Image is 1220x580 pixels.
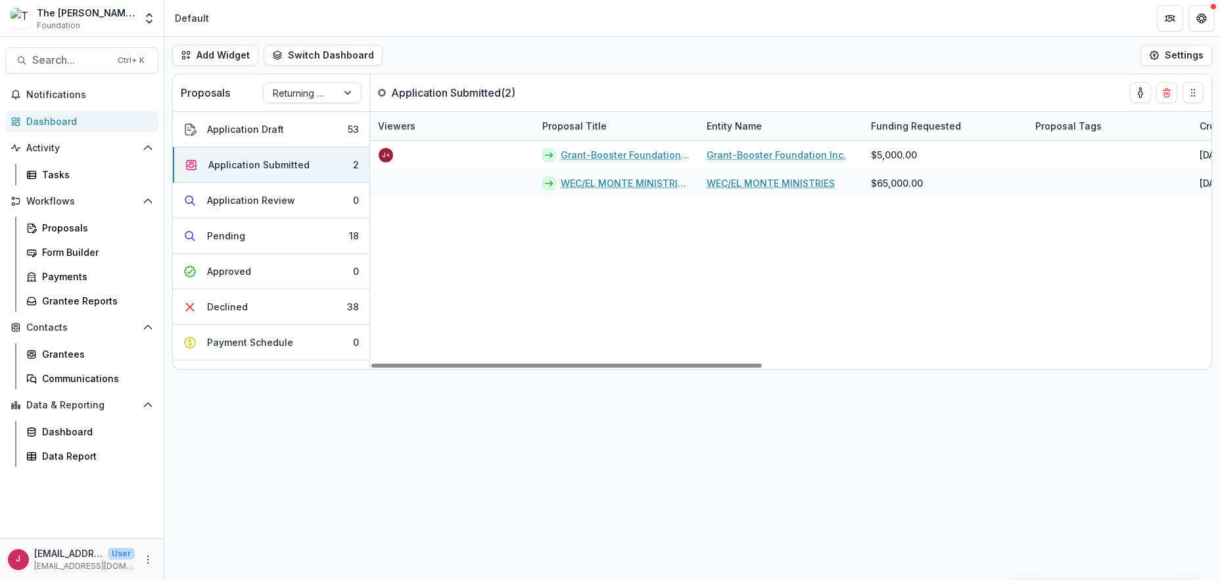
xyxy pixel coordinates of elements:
[173,183,369,218] button: Application Review0
[115,53,147,68] div: Ctrl + K
[26,322,137,333] span: Contacts
[863,119,969,133] div: Funding Requested
[42,294,148,308] div: Grantee Reports
[21,164,158,185] a: Tasks
[26,400,137,411] span: Data & Reporting
[26,143,137,154] span: Activity
[561,148,691,162] a: Grant-Booster Foundation Inc. - 2025 - The [PERSON_NAME] Foundation Grant Proposal Application
[207,300,248,314] div: Declined
[21,241,158,263] a: Form Builder
[26,114,148,128] div: Dashboard
[32,54,110,66] span: Search...
[173,147,369,183] button: Application Submitted2
[534,112,699,140] div: Proposal Title
[42,449,148,463] div: Data Report
[21,217,158,239] a: Proposals
[170,9,214,28] nav: breadcrumb
[42,245,148,259] div: Form Builder
[534,119,615,133] div: Proposal Title
[42,425,148,439] div: Dashboard
[353,193,359,207] div: 0
[207,264,251,278] div: Approved
[21,368,158,389] a: Communications
[1157,5,1183,32] button: Partners
[5,84,158,105] button: Notifications
[353,335,359,349] div: 0
[37,6,135,20] div: The [PERSON_NAME] Foundation
[5,395,158,416] button: Open Data & Reporting
[173,325,369,360] button: Payment Schedule0
[871,176,923,190] span: $65,000.00
[173,112,369,147] button: Application Draft53
[264,45,383,66] button: Switch Dashboard
[5,317,158,338] button: Open Contacts
[173,218,369,254] button: Pending18
[349,229,359,243] div: 18
[21,421,158,443] a: Dashboard
[140,552,156,568] button: More
[34,546,103,560] p: [EMAIL_ADDRESS][DOMAIN_NAME]
[108,548,135,560] p: User
[348,122,359,136] div: 53
[42,221,148,235] div: Proposals
[21,445,158,467] a: Data Report
[1027,119,1110,133] div: Proposal Tags
[207,335,293,349] div: Payment Schedule
[1188,5,1215,32] button: Get Help
[42,347,148,361] div: Grantees
[863,112,1027,140] div: Funding Requested
[21,343,158,365] a: Grantees
[347,300,359,314] div: 38
[5,47,158,74] button: Search...
[26,89,153,101] span: Notifications
[34,560,135,572] p: [EMAIL_ADDRESS][DOMAIN_NAME]
[1140,45,1212,66] button: Settings
[707,176,835,190] a: WEC/EL MONTE MINISTRIES
[11,8,32,29] img: The Bolick Foundation
[353,158,359,172] div: 2
[172,45,258,66] button: Add Widget
[5,191,158,212] button: Open Workflows
[208,158,310,172] div: Application Submitted
[42,270,148,283] div: Payments
[207,122,284,136] div: Application Draft
[140,5,158,32] button: Open entity switcher
[1130,82,1151,103] button: toggle-assigned-to-me
[207,193,295,207] div: Application Review
[16,555,21,564] div: jcline@bolickfoundation.org
[370,112,534,140] div: Viewers
[699,112,863,140] div: Entity Name
[5,137,158,158] button: Open Activity
[353,264,359,278] div: 0
[173,289,369,325] button: Declined38
[21,290,158,312] a: Grantee Reports
[175,11,209,25] div: Default
[207,229,245,243] div: Pending
[391,85,515,101] p: Application Submitted ( 2 )
[37,20,80,32] span: Foundation
[1183,82,1204,103] button: Drag
[181,85,230,101] p: Proposals
[370,119,423,133] div: Viewers
[561,176,691,190] a: WEC/EL MONTE MINISTRIES - 2025 - The [PERSON_NAME] Foundation Grant Proposal Application
[173,254,369,289] button: Approved0
[5,110,158,132] a: Dashboard
[42,168,148,181] div: Tasks
[699,119,770,133] div: Entity Name
[21,266,158,287] a: Payments
[26,196,137,207] span: Workflows
[1027,112,1192,140] div: Proposal Tags
[871,148,917,162] span: $5,000.00
[707,148,846,162] a: Grant-Booster Foundation Inc.
[1156,82,1177,103] button: Delete card
[382,152,390,158] div: jcline@bolickfoundation.org <jcline@bolickfoundation.org>
[42,372,148,385] div: Communications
